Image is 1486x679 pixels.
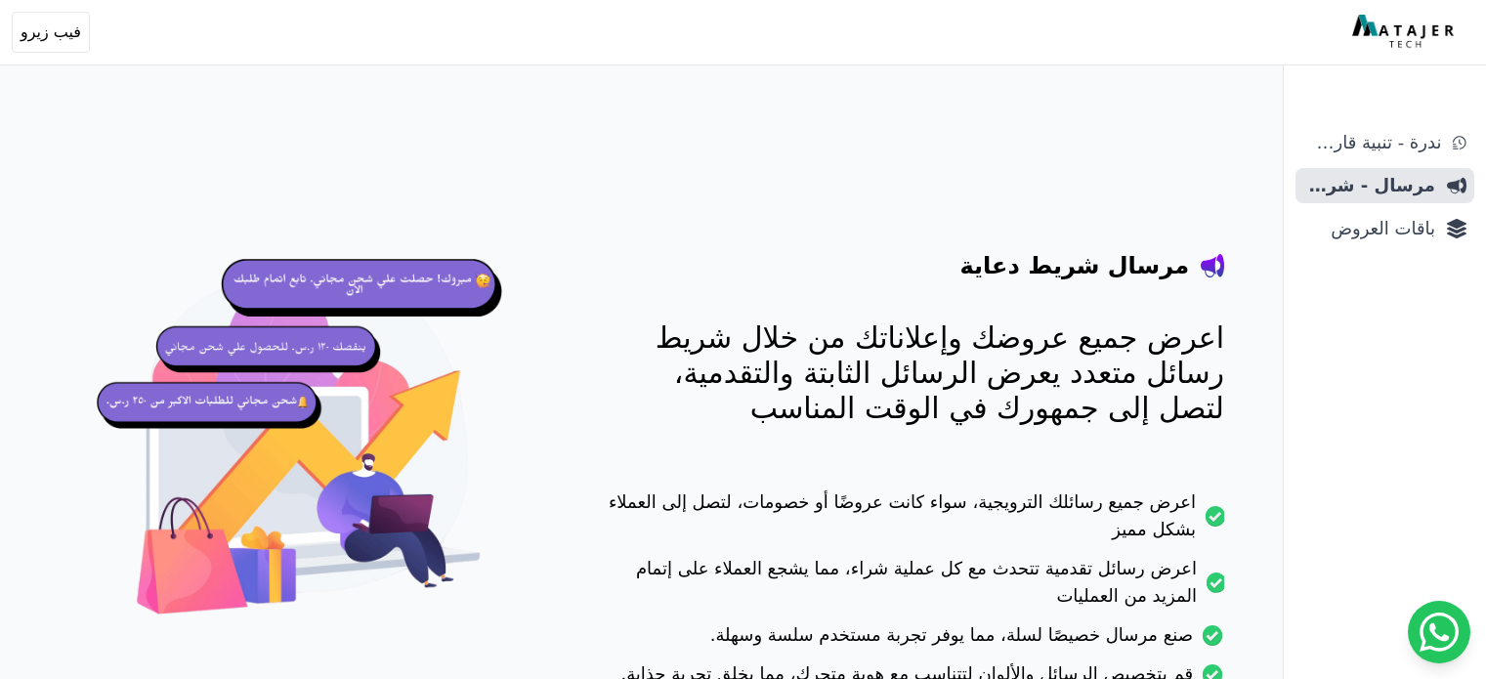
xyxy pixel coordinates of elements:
button: فيب زيرو [12,12,90,53]
span: مرسال - شريط دعاية [1303,172,1435,199]
li: اعرض جميع رسائلك الترويجية، سواء كانت عروضًا أو خصومات، لتصل إلى العملاء بشكل مميز [605,488,1224,555]
li: اعرض رسائل تقدمية تتحدث مع كل عملية شراء، مما يشجع العملاء على إتمام المزيد من العمليات [605,555,1224,621]
img: MatajerTech Logo [1352,15,1459,50]
span: فيب زيرو [21,21,81,44]
span: ندرة - تنبية قارب علي النفاذ [1303,129,1441,156]
p: اعرض جميع عروضك وإعلاناتك من خلال شريط رسائل متعدد يعرض الرسائل الثابتة والتقدمية، لتصل إلى جمهور... [605,320,1224,426]
li: صنع مرسال خصيصًا لسلة، مما يوفر تجربة مستخدم سلسة وسهلة. [605,621,1224,660]
h4: مرسال شريط دعاية [960,250,1189,281]
img: hero [91,234,527,670]
span: باقات العروض [1303,215,1435,242]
